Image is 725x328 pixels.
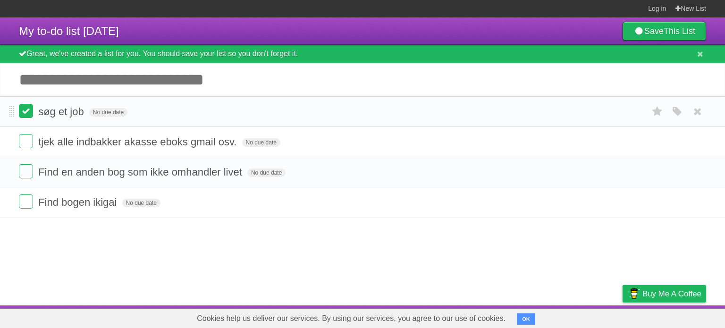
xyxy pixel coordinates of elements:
[187,309,515,328] span: Cookies help us deliver our services. By using our services, you agree to our use of cookies.
[647,308,706,326] a: Suggest a feature
[38,106,86,118] span: søg et job
[642,286,701,302] span: Buy me a coffee
[528,308,566,326] a: Developers
[610,308,635,326] a: Privacy
[89,108,127,117] span: No due date
[38,136,239,148] span: tjek alle indbakker akasse eboks gmail osv.
[38,196,119,208] span: Find bogen ikigai
[623,285,706,303] a: Buy me a coffee
[627,286,640,302] img: Buy me a coffee
[19,164,33,178] label: Done
[497,308,517,326] a: About
[664,26,695,36] b: This List
[19,134,33,148] label: Done
[19,104,33,118] label: Done
[19,194,33,209] label: Done
[38,166,244,178] span: Find en anden bog som ikke omhandler livet
[578,308,599,326] a: Terms
[122,199,160,207] span: No due date
[623,22,706,41] a: SaveThis List
[649,104,666,119] label: Star task
[247,168,286,177] span: No due date
[242,138,280,147] span: No due date
[19,25,119,37] span: My to-do list [DATE]
[517,313,535,325] button: OK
